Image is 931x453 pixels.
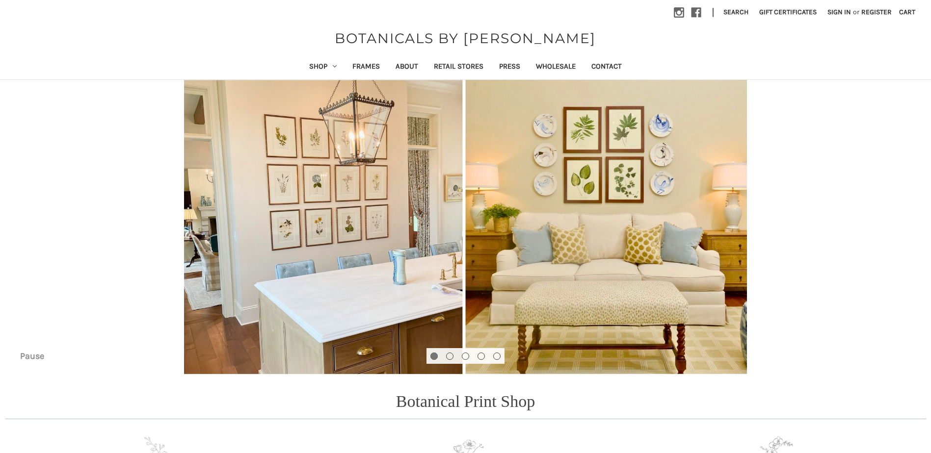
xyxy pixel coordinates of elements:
[478,352,485,360] button: Go to slide 4 of 5
[491,55,528,79] a: Press
[301,55,345,79] a: Shop
[388,55,426,79] a: About
[430,352,438,360] button: Go to slide 1 of 5, active
[12,348,52,364] button: Pause carousel
[462,352,469,360] button: Go to slide 3 of 5
[330,28,601,49] a: BOTANICALS BY [PERSON_NAME]
[396,389,535,414] p: Botanical Print Shop
[899,8,915,16] span: Cart
[345,55,388,79] a: Frames
[493,352,501,360] button: Go to slide 5 of 5
[708,5,718,21] li: |
[584,55,630,79] a: Contact
[528,55,584,79] a: Wholesale
[852,7,860,17] span: or
[426,55,491,79] a: Retail Stores
[446,352,453,360] button: Go to slide 2 of 5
